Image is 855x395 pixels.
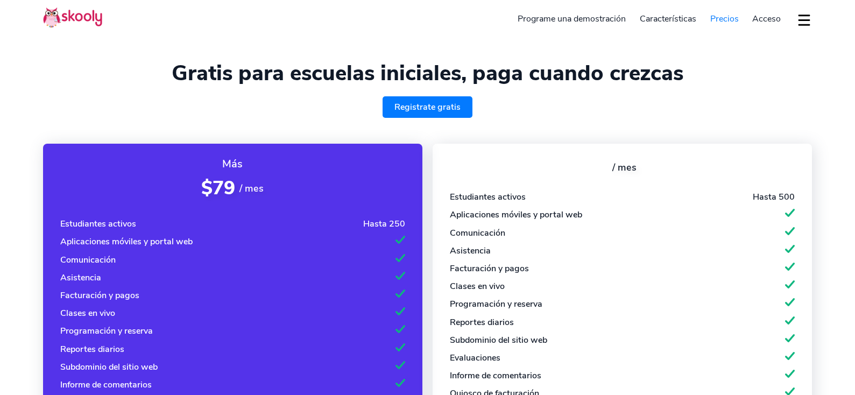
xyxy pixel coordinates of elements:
a: Precios [703,10,746,27]
span: / mes [612,161,637,174]
div: Reportes diarios [450,316,514,328]
img: Skooly [43,7,102,28]
span: $79 [201,175,235,201]
div: Evaluaciones [450,352,500,364]
div: Aplicaciones móviles y portal web [450,209,582,221]
a: Programe una demostración [511,10,633,27]
a: Características [633,10,703,27]
div: Facturación y pagos [450,263,529,274]
div: Reportes diarios [60,343,124,355]
div: Más [60,157,405,171]
div: Hasta 250 [363,218,405,230]
button: dropdown menu [796,8,812,32]
div: Programación y reserva [450,298,542,310]
div: Estudiantes activos [450,191,526,203]
div: Comunicación [60,254,116,266]
div: Subdominio del sitio web [60,361,158,373]
div: Estudiantes activos [60,218,136,230]
div: Hasta 500 [753,191,795,203]
div: Asistencia [60,272,101,284]
div: Subdominio del sitio web [450,334,547,346]
div: Clases en vivo [450,280,505,292]
div: Facturación y pagos [60,290,139,301]
span: Precios [710,13,739,25]
div: Informe de comentarios [60,379,152,391]
a: Registrate gratis [383,96,472,118]
h1: Gratis para escuelas iniciales, paga cuando crezcas [43,60,812,86]
div: Asistencia [450,245,491,257]
span: / mes [239,182,264,195]
div: Comunicación [450,227,505,239]
div: Programación y reserva [60,325,153,337]
a: Acceso [745,10,788,27]
div: Aplicaciones móviles y portal web [60,236,193,248]
div: Clases en vivo [60,307,115,319]
div: Informe de comentarios [450,370,541,382]
span: Acceso [752,13,781,25]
